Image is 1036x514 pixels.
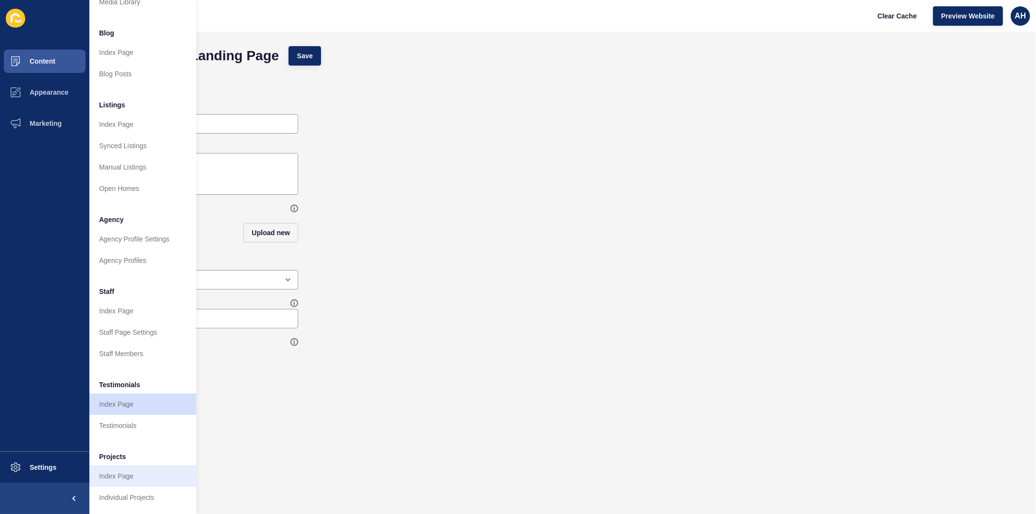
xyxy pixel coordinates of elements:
span: Listings [99,100,125,110]
a: Blog Posts [89,63,196,85]
button: Preview Website [933,6,1003,26]
span: Staff [99,287,114,296]
a: Individual Projects [89,487,196,508]
a: Index Page [89,114,196,135]
button: Clear Cache [869,6,925,26]
div: open menu [104,270,298,290]
span: AH [1015,11,1026,21]
a: Index Page [89,300,196,322]
a: Manual Listings [89,156,196,178]
span: Save [297,51,313,61]
span: Upload new [252,228,290,238]
a: Open Homes [89,178,196,199]
span: Testimonials [99,380,140,390]
span: Clear Cache [878,11,917,21]
a: Staff Members [89,343,196,364]
button: Upload new [243,223,298,242]
a: Agency Profiles [89,250,196,271]
a: Index Page [89,465,196,487]
a: Index Page [89,394,196,415]
span: Agency [99,215,124,224]
a: Index Page [89,42,196,63]
span: Projects [99,452,126,462]
span: Blog [99,28,114,38]
a: Synced Listings [89,135,196,156]
button: Save [289,46,321,66]
a: Testimonials [89,415,196,436]
a: Staff Page Settings [89,322,196,343]
a: Agency Profile Settings [89,228,196,250]
span: Preview Website [941,11,995,21]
